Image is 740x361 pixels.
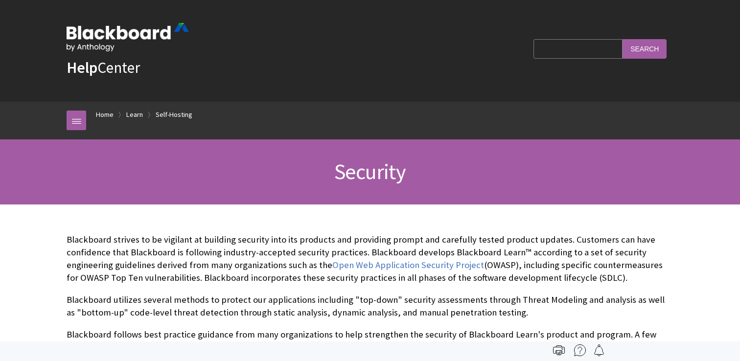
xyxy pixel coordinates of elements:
a: Learn [126,109,143,121]
input: Search [623,39,667,58]
p: Blackboard follows best practice guidance from many organizations to help strengthen the security... [67,328,673,354]
a: HelpCenter [67,58,140,77]
span: Security [334,158,406,185]
a: Self-Hosting [156,109,192,121]
img: Print [553,344,565,356]
a: Home [96,109,114,121]
p: Blackboard strives to be vigilant at building security into its products and providing prompt and... [67,233,673,285]
a: Open Web Application Security Project [332,259,484,271]
img: Follow this page [593,344,605,356]
img: Blackboard by Anthology [67,23,189,51]
p: Blackboard utilizes several methods to protect our applications including "top-down" security ass... [67,293,673,319]
strong: Help [67,58,97,77]
img: More help [574,344,586,356]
